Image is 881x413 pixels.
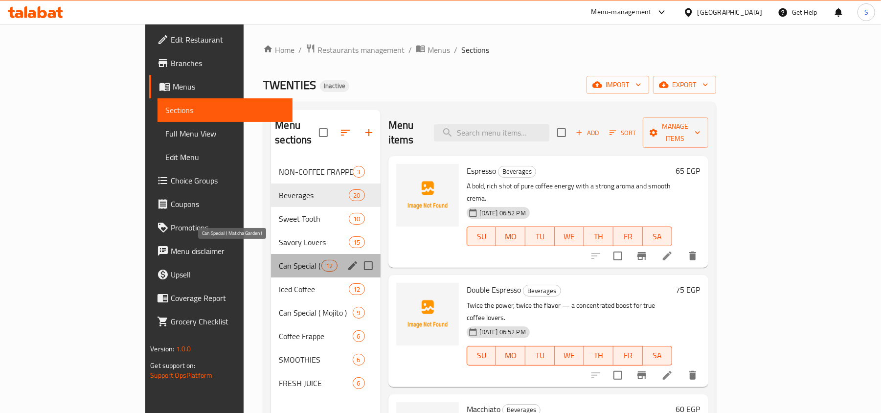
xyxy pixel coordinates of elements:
span: Branches [171,57,285,69]
span: Upsell [171,269,285,280]
a: Promotions [149,216,293,239]
span: SA [647,348,668,363]
span: Promotions [171,222,285,233]
div: Beverages [523,285,561,297]
div: Beverages20 [271,184,380,207]
span: TH [588,229,610,244]
button: delete [681,364,704,387]
a: Sections [158,98,293,122]
div: Coffee Frappe [279,330,352,342]
span: Menus [428,44,450,56]
button: import [587,76,649,94]
span: 6 [353,379,364,388]
h2: Menu items [388,118,422,147]
span: SU [471,348,493,363]
span: Sort sections [334,121,357,144]
p: A bold, rich shot of pure coffee energy with a strong aroma and smooth crema. [467,180,672,205]
div: NON-COFFEE FRAPPE [279,166,352,178]
div: items [353,354,365,366]
button: Add section [357,121,381,144]
div: Iced Coffee12 [271,277,380,301]
button: SU [467,227,497,246]
button: TH [584,227,613,246]
button: Branch-specific-item [630,244,654,268]
img: Espresso [396,164,459,227]
span: Sort items [603,125,643,140]
div: Beverages [279,189,349,201]
a: Restaurants management [306,44,405,56]
span: 6 [353,332,364,341]
li: / [298,44,302,56]
button: TU [525,346,555,366]
a: Full Menu View [158,122,293,145]
span: Restaurants management [317,44,405,56]
div: Coffee Frappe6 [271,324,380,348]
span: SMOOTHIES [279,354,352,366]
button: TH [584,346,613,366]
span: Get support on: [150,359,195,372]
span: Beverages [498,166,536,177]
span: Beverages [523,285,561,297]
span: Sections [461,44,489,56]
span: [DATE] 06:52 PM [475,208,530,218]
div: FRESH JUICE6 [271,371,380,395]
span: 12 [349,285,364,294]
span: MO [500,229,521,244]
div: items [353,307,365,319]
div: NON-COFFEE FRAPPE3 [271,160,380,184]
span: Inactive [320,82,349,90]
div: Inactive [320,80,349,92]
span: WE [559,229,580,244]
button: delete [681,244,704,268]
button: WE [555,227,584,246]
span: S [864,7,868,18]
button: SA [643,346,672,366]
li: / [454,44,457,56]
span: Edit Restaurant [171,34,285,46]
span: Iced Coffee [279,283,349,295]
a: Support.OpsPlatform [150,369,212,382]
p: Twice the power, twice the flavor — a concentrated boost for true coffee lovers. [467,299,672,324]
button: export [653,76,716,94]
div: items [349,283,364,295]
span: Grocery Checklist [171,316,285,327]
span: Sections [165,104,285,116]
div: Savory Lovers15 [271,230,380,254]
span: Coverage Report [171,292,285,304]
div: SMOOTHIES6 [271,348,380,371]
a: Edit menu item [661,369,673,381]
span: import [594,79,641,91]
a: Edit menu item [661,250,673,262]
span: Menu disclaimer [171,245,285,257]
span: Savory Lovers [279,236,349,248]
button: Manage items [643,117,708,148]
span: 9 [353,308,364,318]
span: Sort [610,127,636,138]
span: Sweet Tooth [279,213,349,225]
span: Version: [150,343,174,355]
span: 10 [349,214,364,224]
span: 15 [349,238,364,247]
span: TU [529,348,551,363]
div: items [349,236,364,248]
button: Add [572,125,603,140]
a: Grocery Checklist [149,310,293,333]
span: [DATE] 06:52 PM [475,327,530,337]
span: export [661,79,708,91]
nav: Menu sections [271,156,380,399]
button: Branch-specific-item [630,364,654,387]
span: TU [529,229,551,244]
span: Choice Groups [171,175,285,186]
a: Menus [416,44,450,56]
a: Upsell [149,263,293,286]
span: Edit Menu [165,151,285,163]
a: Branches [149,51,293,75]
span: Select to update [608,246,628,266]
a: Choice Groups [149,169,293,192]
div: Sweet Tooth10 [271,207,380,230]
span: Espresso [467,163,496,178]
span: 1.0.0 [176,343,191,355]
span: Select section [551,122,572,143]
